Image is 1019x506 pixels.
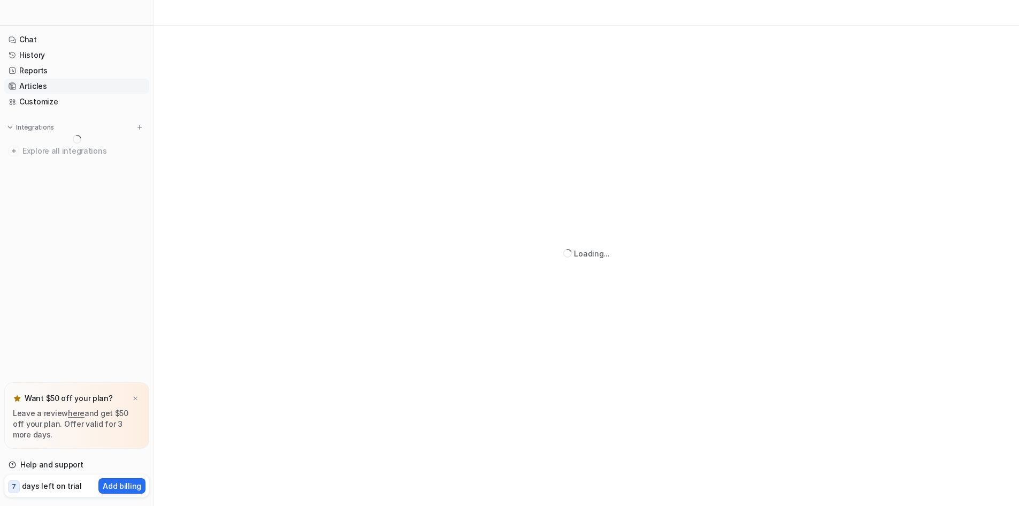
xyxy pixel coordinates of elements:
[4,79,149,94] a: Articles
[68,409,85,418] a: here
[22,142,145,160] span: Explore all integrations
[132,395,139,402] img: x
[4,63,149,78] a: Reports
[16,123,54,132] p: Integrations
[4,144,149,158] a: Explore all integrations
[4,457,149,472] a: Help and support
[4,48,149,63] a: History
[136,124,143,131] img: menu_add.svg
[98,478,145,494] button: Add billing
[9,146,19,156] img: explore all integrations
[4,32,149,47] a: Chat
[574,248,609,259] div: Loading...
[13,408,141,440] p: Leave a review and get $50 off your plan. Offer valid for 3 more days.
[12,482,16,492] p: 7
[4,94,149,109] a: Customize
[6,124,14,131] img: expand menu
[103,480,141,492] p: Add billing
[25,393,113,404] p: Want $50 off your plan?
[4,122,57,133] button: Integrations
[13,394,21,403] img: star
[22,480,82,492] p: days left on trial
